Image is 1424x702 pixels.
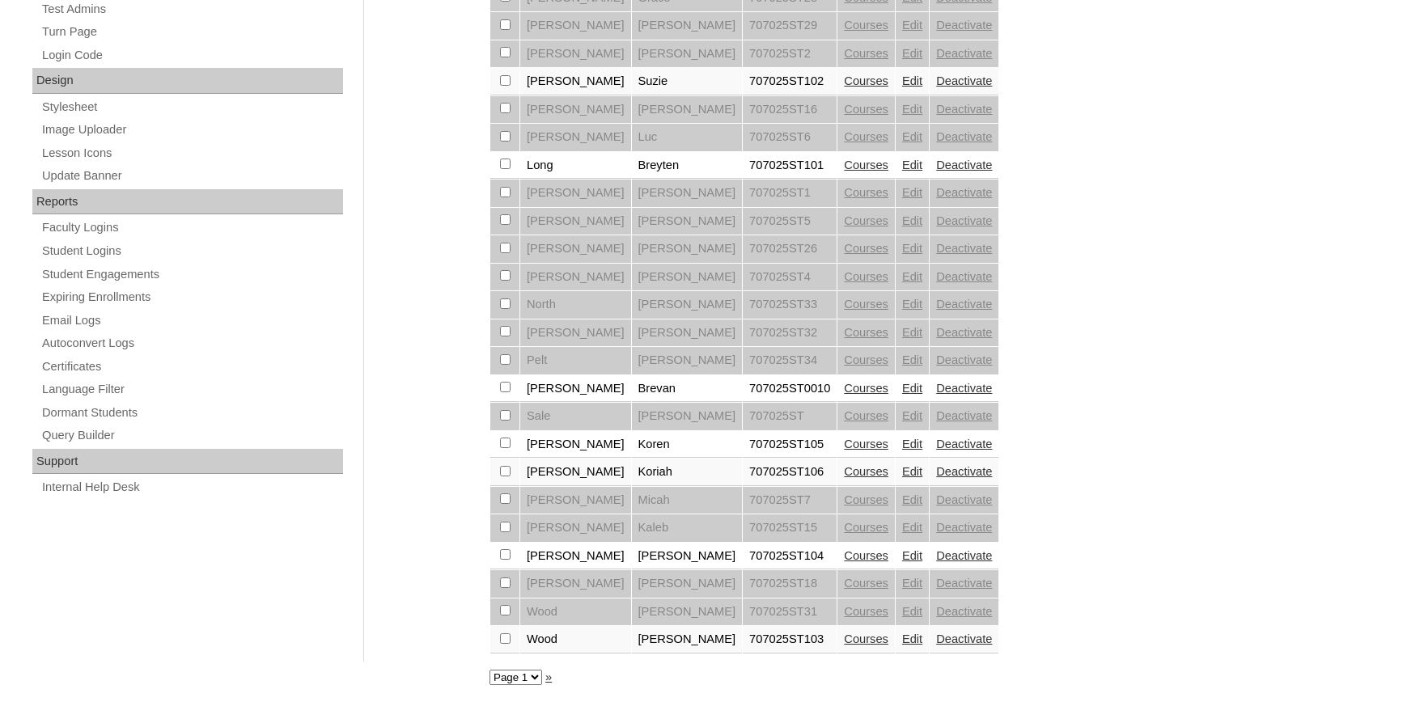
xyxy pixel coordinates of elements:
a: Faculty Logins [40,218,343,238]
td: North [520,291,631,319]
a: Deactivate [936,242,992,255]
a: Deactivate [936,632,992,645]
td: [PERSON_NAME] [632,180,743,207]
a: Courses [844,493,888,506]
a: Edit [902,270,922,283]
a: Courses [844,353,888,366]
a: Email Logs [40,311,343,331]
a: Lesson Icons [40,143,343,163]
a: Courses [844,47,888,60]
td: 707025ST6 [743,124,837,151]
td: 707025ST34 [743,347,837,374]
td: 707025ST7 [743,487,837,514]
a: Edit [902,632,922,645]
a: Courses [844,130,888,143]
td: [PERSON_NAME] [520,487,631,514]
a: Deactivate [936,577,992,590]
a: Update Banner [40,166,343,186]
a: Deactivate [936,549,992,562]
td: 707025ST0010 [743,375,837,403]
td: Wood [520,626,631,653]
a: Courses [844,549,888,562]
td: [PERSON_NAME] [632,598,743,626]
td: 707025ST103 [743,626,837,653]
a: Deactivate [936,353,992,366]
td: 707025ST16 [743,96,837,124]
a: Courses [844,159,888,171]
div: Reports [32,189,343,215]
a: Courses [844,438,888,450]
td: Suzie [632,68,743,95]
td: [PERSON_NAME] [632,319,743,347]
td: Sale [520,403,631,430]
a: Edit [902,47,922,60]
a: Courses [844,19,888,32]
a: Deactivate [936,465,992,478]
td: 707025ST15 [743,514,837,542]
a: Edit [902,353,922,366]
td: [PERSON_NAME] [520,235,631,263]
a: Deactivate [936,298,992,311]
td: 707025ST101 [743,152,837,180]
a: Edit [902,438,922,450]
a: Deactivate [936,19,992,32]
td: [PERSON_NAME] [632,235,743,263]
a: Deactivate [936,270,992,283]
div: Design [32,68,343,94]
a: Edit [902,19,922,32]
td: 707025ST31 [743,598,837,626]
a: Student Logins [40,241,343,261]
td: [PERSON_NAME] [520,208,631,235]
td: [PERSON_NAME] [520,40,631,68]
a: Edit [902,605,922,618]
td: [PERSON_NAME] [520,124,631,151]
a: Edit [902,382,922,395]
a: Edit [902,298,922,311]
a: Courses [844,74,888,87]
td: 707025ST1 [743,180,837,207]
td: Luc [632,124,743,151]
td: Pelt [520,347,631,374]
a: Edit [902,159,922,171]
td: [PERSON_NAME] [520,543,631,570]
a: Courses [844,465,888,478]
a: » [545,670,552,683]
td: 707025ST102 [743,68,837,95]
td: 707025ST4 [743,264,837,291]
td: [PERSON_NAME] [520,319,631,347]
td: Long [520,152,631,180]
a: Deactivate [936,605,992,618]
td: [PERSON_NAME] [520,68,631,95]
a: Courses [844,270,888,283]
a: Deactivate [936,409,992,422]
td: [PERSON_NAME] [520,431,631,459]
td: 707025ST26 [743,235,837,263]
a: Expiring Enrollments [40,287,343,307]
td: [PERSON_NAME] [632,208,743,235]
a: Courses [844,382,888,395]
a: Stylesheet [40,97,343,117]
a: Edit [902,326,922,339]
a: Courses [844,326,888,339]
a: Deactivate [936,103,992,116]
a: Deactivate [936,493,992,506]
td: [PERSON_NAME] [632,570,743,598]
a: Courses [844,632,888,645]
a: Courses [844,298,888,311]
a: Edit [902,242,922,255]
td: [PERSON_NAME] [632,40,743,68]
a: Edit [902,186,922,199]
td: [PERSON_NAME] [520,375,631,403]
a: Deactivate [936,438,992,450]
a: Login Code [40,45,343,66]
td: [PERSON_NAME] [520,12,631,40]
a: Courses [844,103,888,116]
a: Edit [902,214,922,227]
td: [PERSON_NAME] [632,347,743,374]
td: [PERSON_NAME] [632,543,743,570]
a: Courses [844,521,888,534]
a: Certificates [40,357,343,377]
td: [PERSON_NAME] [520,180,631,207]
a: Courses [844,242,888,255]
td: 707025ST29 [743,12,837,40]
